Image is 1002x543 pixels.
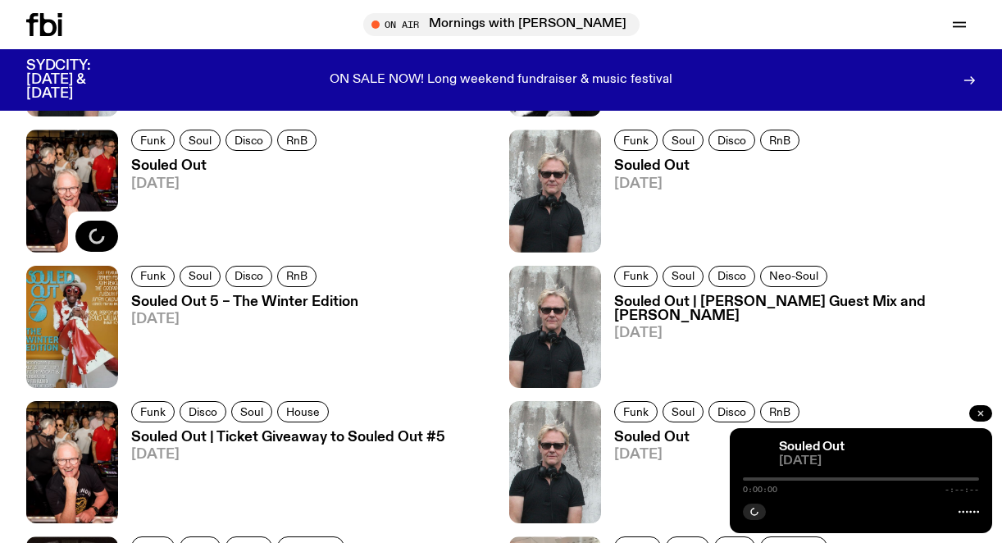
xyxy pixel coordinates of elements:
[131,448,445,462] span: [DATE]
[672,135,695,147] span: Soul
[769,405,790,418] span: RnB
[614,326,976,340] span: [DATE]
[708,266,755,287] a: Disco
[614,401,658,422] a: Funk
[717,135,746,147] span: Disco
[363,13,640,36] button: On AirMornings with [PERSON_NAME]
[118,431,445,523] a: Souled Out | Ticket Giveaway to Souled Out #5[DATE]
[286,135,307,147] span: RnB
[180,401,226,422] a: Disco
[601,295,976,388] a: Souled Out | [PERSON_NAME] Guest Mix and [PERSON_NAME][DATE]
[708,401,755,422] a: Disco
[614,159,804,173] h3: Souled Out
[189,135,212,147] span: Soul
[623,270,649,282] span: Funk
[614,431,804,445] h3: Souled Out
[672,405,695,418] span: Soul
[277,130,317,151] a: RnB
[760,266,827,287] a: Neo-Soul
[225,266,272,287] a: Disco
[180,130,221,151] a: Soul
[131,130,175,151] a: Funk
[131,431,445,445] h3: Souled Out | Ticket Giveaway to Souled Out #5
[663,266,704,287] a: Soul
[189,405,217,418] span: Disco
[180,266,221,287] a: Soul
[235,135,263,147] span: Disco
[769,270,818,282] span: Neo-Soul
[140,270,166,282] span: Funk
[760,401,799,422] a: RnB
[663,130,704,151] a: Soul
[760,130,799,151] a: RnB
[769,135,790,147] span: RnB
[131,177,321,191] span: [DATE]
[118,295,358,388] a: Souled Out 5 – The Winter Edition[DATE]
[235,270,263,282] span: Disco
[614,448,804,462] span: [DATE]
[189,270,212,282] span: Soul
[717,405,746,418] span: Disco
[131,313,358,326] span: [DATE]
[286,270,307,282] span: RnB
[779,455,979,468] span: [DATE]
[286,405,320,418] span: House
[231,401,272,422] a: Soul
[330,73,672,88] p: ON SALE NOW! Long weekend fundraiser & music festival
[601,159,804,252] a: Souled Out[DATE]
[672,270,695,282] span: Soul
[743,486,777,494] span: 0:00:00
[614,295,976,323] h3: Souled Out | [PERSON_NAME] Guest Mix and [PERSON_NAME]
[240,405,263,418] span: Soul
[614,266,658,287] a: Funk
[225,130,272,151] a: Disco
[509,130,601,252] img: Stephen looks directly at the camera, wearing a black tee, black sunglasses and headphones around...
[614,130,658,151] a: Funk
[277,401,329,422] a: House
[717,270,746,282] span: Disco
[601,431,804,523] a: Souled Out[DATE]
[131,295,358,309] h3: Souled Out 5 – The Winter Edition
[623,135,649,147] span: Funk
[614,177,804,191] span: [DATE]
[131,266,175,287] a: Funk
[26,59,131,101] h3: SYDCITY: [DATE] & [DATE]
[779,440,845,454] a: Souled Out
[140,135,166,147] span: Funk
[663,401,704,422] a: Soul
[131,401,175,422] a: Funk
[131,159,321,173] h3: Souled Out
[509,401,601,523] img: Stephen looks directly at the camera, wearing a black tee, black sunglasses and headphones around...
[509,266,601,388] img: Stephen looks directly at the camera, wearing a black tee, black sunglasses and headphones around...
[118,159,321,252] a: Souled Out[DATE]
[623,405,649,418] span: Funk
[140,405,166,418] span: Funk
[708,130,755,151] a: Disco
[945,486,979,494] span: -:--:--
[277,266,317,287] a: RnB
